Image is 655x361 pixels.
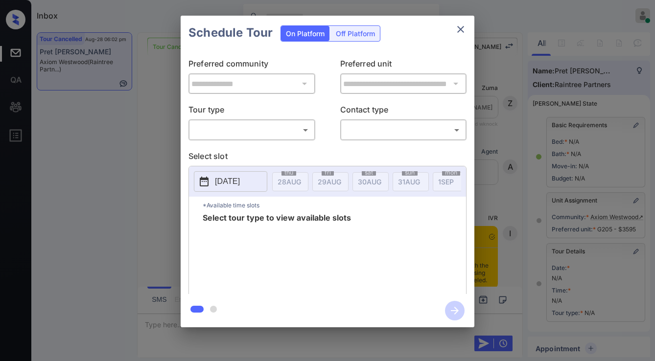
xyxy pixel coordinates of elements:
p: Preferred unit [340,58,467,73]
span: Select tour type to view available slots [203,214,351,292]
p: Select slot [188,150,467,166]
p: Tour type [188,104,315,119]
p: Preferred community [188,58,315,73]
button: [DATE] [194,171,267,192]
p: Contact type [340,104,467,119]
h2: Schedule Tour [181,16,281,50]
div: Off Platform [331,26,380,41]
button: close [451,20,470,39]
div: On Platform [281,26,329,41]
p: [DATE] [215,176,240,187]
p: *Available time slots [203,197,466,214]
